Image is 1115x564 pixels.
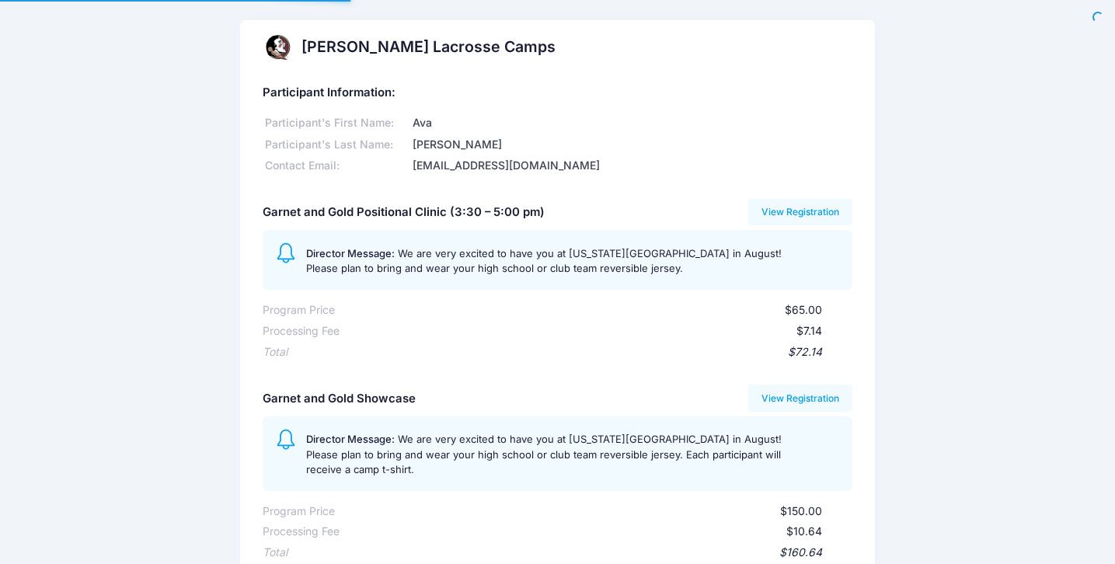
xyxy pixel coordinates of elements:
a: View Registration [748,199,853,225]
span: We are very excited to have you at [US_STATE][GEOGRAPHIC_DATA] in August! Please plan to bring an... [306,433,782,475]
a: View Registration [748,385,853,411]
span: We are very excited to have you at [US_STATE][GEOGRAPHIC_DATA] in August! Please plan to bring an... [306,247,782,275]
div: Participant's Last Name: [263,137,410,153]
div: $7.14 [340,323,822,339]
h2: [PERSON_NAME] Lacrosse Camps [301,38,556,56]
div: Participant's First Name: [263,115,410,131]
h5: Garnet and Gold Showcase [263,392,416,406]
div: Total [263,344,287,360]
div: Program Price [263,503,335,520]
div: Processing Fee [263,323,340,339]
span: Director Message: [306,433,395,445]
div: Ava [410,115,852,131]
div: $160.64 [287,545,822,561]
div: $72.14 [287,344,822,360]
div: Processing Fee [263,524,340,540]
div: Program Price [263,302,335,319]
div: $10.64 [340,524,822,540]
h5: Participant Information: [263,86,852,100]
h5: Garnet and Gold Positional Clinic (3:30 – 5:00 pm) [263,206,545,220]
div: [EMAIL_ADDRESS][DOMAIN_NAME] [410,158,852,174]
div: Total [263,545,287,561]
span: Director Message: [306,247,395,259]
span: $65.00 [785,303,822,316]
div: Contact Email: [263,158,410,174]
div: [PERSON_NAME] [410,137,852,153]
span: $150.00 [780,504,822,517]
